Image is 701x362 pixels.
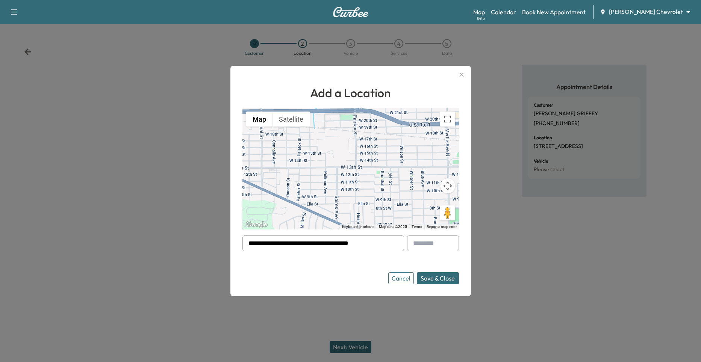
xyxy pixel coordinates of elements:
[244,220,269,229] img: Google
[273,112,310,127] button: Show satellite imagery
[427,225,457,229] a: Report a map error
[440,178,455,193] button: Map camera controls
[379,225,407,229] span: Map data ©2025
[342,224,374,229] button: Keyboard shortcuts
[417,272,459,284] button: Save & Close
[609,8,683,16] span: [PERSON_NAME] Chevrolet
[244,220,269,229] a: Open this area in Google Maps (opens a new window)
[412,225,422,229] a: Terms (opens in new tab)
[473,8,485,17] a: MapBeta
[491,8,516,17] a: Calendar
[333,7,369,17] img: Curbee Logo
[522,8,586,17] a: Book New Appointment
[246,112,273,127] button: Show street map
[440,112,455,127] button: Toggle fullscreen view
[477,15,485,21] div: Beta
[242,84,459,102] h1: Add a Location
[388,272,414,284] button: Cancel
[440,205,455,220] button: Drag Pegman onto the map to open Street View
